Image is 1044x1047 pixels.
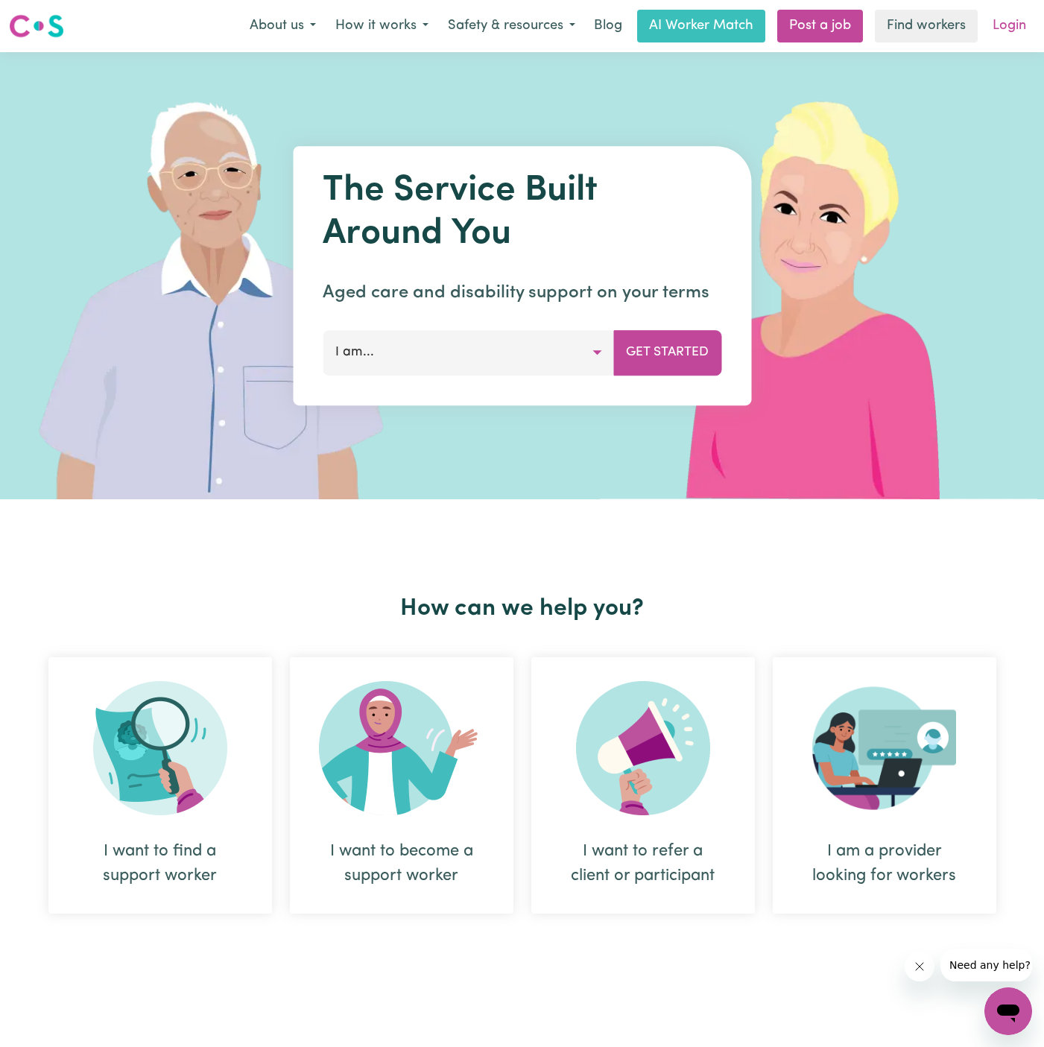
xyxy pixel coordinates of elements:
[777,10,863,42] a: Post a job
[326,839,478,888] div: I want to become a support worker
[637,10,765,42] a: AI Worker Match
[323,279,721,306] p: Aged care and disability support on your terms
[809,839,961,888] div: I am a provider looking for workers
[984,10,1035,42] a: Login
[438,10,585,42] button: Safety & resources
[48,657,272,914] div: I want to find a support worker
[905,952,934,981] iframe: Close message
[585,10,631,42] a: Blog
[812,681,957,815] img: Provider
[613,330,721,375] button: Get Started
[567,839,719,888] div: I want to refer a client or participant
[9,9,64,43] a: Careseekers logo
[773,657,996,914] div: I am a provider looking for workers
[531,657,755,914] div: I want to refer a client or participant
[940,949,1032,981] iframe: Message from company
[319,681,484,815] img: Become Worker
[323,330,614,375] button: I am...
[984,987,1032,1035] iframe: Button to launch messaging window
[323,170,721,256] h1: The Service Built Around You
[326,10,438,42] button: How it works
[576,681,710,815] img: Refer
[9,13,64,39] img: Careseekers logo
[875,10,978,42] a: Find workers
[240,10,326,42] button: About us
[39,595,1005,623] h2: How can we help you?
[93,681,227,815] img: Search
[290,657,513,914] div: I want to become a support worker
[84,839,236,888] div: I want to find a support worker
